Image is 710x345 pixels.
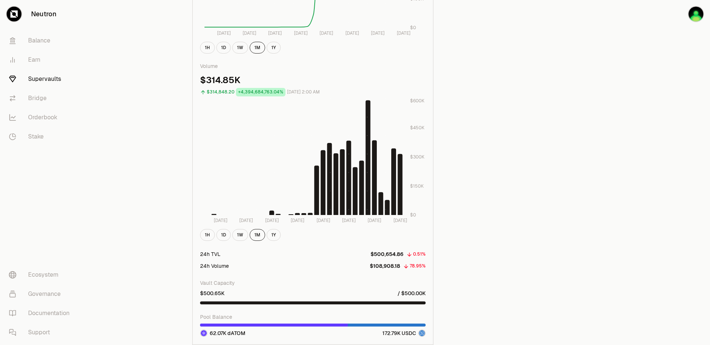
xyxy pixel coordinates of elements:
div: $314,848.20 [207,88,234,96]
div: +4,394,684,763.04% [236,88,285,96]
a: Balance [3,31,80,50]
button: 1M [250,42,265,54]
tspan: $0 [410,25,416,31]
tspan: [DATE] [342,218,356,223]
tspan: [DATE] [239,218,253,223]
a: Bridge [3,89,80,108]
img: dATOM Logo [201,330,207,336]
tspan: [DATE] [268,30,282,36]
tspan: [DATE] [371,30,385,36]
tspan: [DATE] [214,218,227,223]
tspan: $600K [410,98,425,104]
button: 1D [216,42,231,54]
div: 172.79K USDC [382,329,426,337]
div: 24h Volume [200,262,229,270]
tspan: [DATE] [291,218,304,223]
p: Vault Capacity [200,279,426,287]
div: [DATE] 2:00 AM [287,88,320,96]
p: $500.65K [200,290,224,297]
tspan: $300K [410,154,425,160]
tspan: $450K [410,125,425,131]
a: Support [3,323,80,342]
tspan: [DATE] [317,218,330,223]
a: Earn [3,50,80,69]
a: Supervaults [3,69,80,89]
p: / $500.00K [398,290,426,297]
button: 1Y [267,229,281,241]
tspan: [DATE] [265,218,279,223]
button: 1H [200,42,215,54]
p: $500,654.86 [371,250,403,258]
tspan: [DATE] [319,30,333,36]
button: 1M [250,229,265,241]
a: Governance [3,284,80,304]
tspan: $0 [410,212,416,218]
tspan: [DATE] [397,30,410,36]
button: 1H [200,229,215,241]
p: $108,908.18 [370,262,400,270]
button: 1Y [267,42,281,54]
button: 1D [216,229,231,241]
tspan: [DATE] [294,30,308,36]
a: Stake [3,127,80,146]
div: 78.95% [410,262,426,270]
tspan: [DATE] [368,218,381,223]
p: Pool Balance [200,313,426,321]
tspan: [DATE] [217,30,231,36]
tspan: [DATE] [393,218,407,223]
p: Volume [200,62,426,70]
div: 62.07K dATOM [200,329,245,337]
a: Ecosystem [3,265,80,284]
tspan: $150K [410,183,424,189]
div: 0.51% [413,250,426,259]
div: $314.85K [200,74,426,86]
tspan: [DATE] [243,30,256,36]
button: 1W [232,42,248,54]
a: Orderbook [3,108,80,127]
a: Documentation [3,304,80,323]
div: 24h TVL [200,250,220,258]
img: Ledger 1 Pass phrase [689,7,703,21]
button: 1W [232,229,248,241]
img: USDC Logo [419,330,425,336]
tspan: [DATE] [345,30,359,36]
